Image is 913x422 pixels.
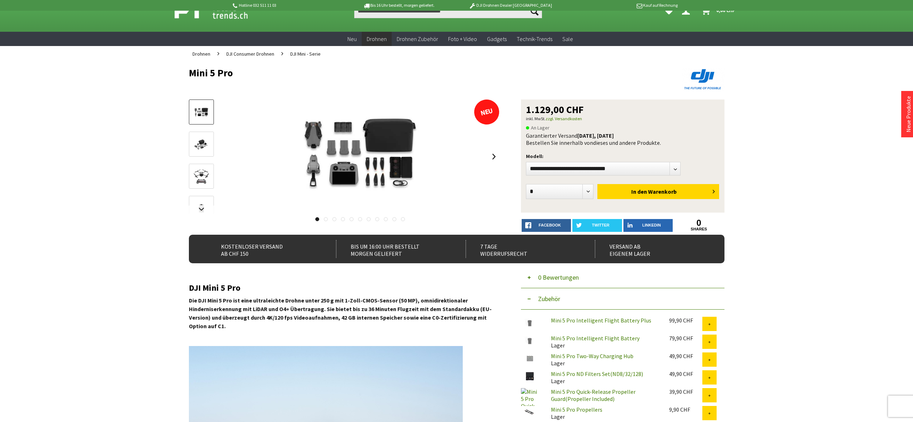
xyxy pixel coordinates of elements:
[521,288,724,310] button: Zubehör
[905,96,912,132] a: Neue Produkte
[482,32,512,46] a: Gadgets
[397,35,438,42] span: Drohnen Zubehör
[290,51,321,57] span: DJI Mini - Serie
[521,317,539,329] img: Mini 5 Pro Intelligent Flight Battery Plus
[572,219,622,232] a: twitter
[189,283,500,293] h2: DJI Mini 5 Pro
[232,1,343,10] p: Hotline 032 511 11 03
[546,116,582,121] a: zzgl. Versandkosten
[662,4,676,18] a: Meine Favoriten
[526,115,719,123] p: inkl. MwSt.
[674,219,724,227] a: 0
[669,370,702,377] div: 49,90 CHF
[287,46,324,62] a: DJI Mini - Serie
[597,184,719,199] button: In den Warenkorb
[545,352,663,367] div: Lager
[443,32,482,46] a: Foto + Video
[557,32,578,46] a: Sale
[566,1,678,10] p: Kauf auf Rechnung
[521,352,539,364] img: Mini 5 Pro Two-Way Charging Hub
[189,297,492,330] strong: Die DJI Mini 5 Pro ist eine ultraleichte Drohne unter 250 g mit 1-Zoll-CMOS-Sensor (50 MP), omnid...
[698,4,739,18] a: Warenkorb
[521,335,539,346] img: Mini 5 Pro Intelligent Flight Battery
[527,4,542,18] button: Suchen
[642,223,661,227] span: LinkedIn
[682,67,724,91] img: DJI
[551,388,636,402] a: Mini 5 Pro Quick-Release Propeller Guard(Propeller Included)
[226,51,274,57] span: DJI Consumer Drohnen
[487,35,507,42] span: Gadgets
[545,335,663,349] div: Lager
[521,406,539,418] img: Mini 5 Pro Propellers
[592,223,609,227] span: twitter
[631,188,647,195] span: In den
[669,335,702,342] div: 79,90 CHF
[551,352,633,360] a: Mini 5 Pro Two-Way Charging Hub
[192,51,210,57] span: Drohnen
[189,67,617,78] h1: Mini 5 Pro
[223,46,278,62] a: DJI Consumer Drohnen
[448,35,477,42] span: Foto + Video
[526,105,584,115] span: 1.129,00 CHF
[336,240,450,258] div: Bis um 16:00 Uhr bestellt Morgen geliefert
[343,1,455,10] p: Bis 16 Uhr bestellt, morgen geliefert.
[551,335,639,342] a: Mini 5 Pro Intelligent Flight Battery
[577,132,614,139] b: [DATE], [DATE]
[539,223,561,227] span: facebook
[191,106,212,120] img: Vorschau: Mini 5 Pro
[562,35,573,42] span: Sale
[648,188,677,195] span: Warenkorb
[347,35,357,42] span: Neu
[674,227,724,232] a: shares
[679,4,696,18] a: Dein Konto
[207,240,321,258] div: Kostenloser Versand ab CHF 150
[522,219,571,232] a: facebook
[623,219,673,232] a: LinkedIn
[189,46,214,62] a: Drohnen
[466,240,580,258] div: 7 Tage Widerrufsrecht
[455,1,566,10] p: DJI Drohnen Dealer [GEOGRAPHIC_DATA]
[669,388,702,395] div: 39,90 CHF
[545,370,663,385] div: Lager
[551,406,602,413] a: Mini 5 Pro Propellers
[595,240,709,258] div: Versand ab eigenem Lager
[669,352,702,360] div: 49,90 CHF
[367,35,387,42] span: Drohnen
[275,100,446,214] img: Mini 5 Pro
[175,2,264,20] img: Shop Futuretrends - zur Startseite wechseln
[342,32,362,46] a: Neu
[526,123,550,132] span: An Lager
[526,152,719,161] p: Modell:
[512,32,557,46] a: Technik-Trends
[551,317,651,324] a: Mini 5 Pro Intelligent Flight Battery Plus
[669,317,702,324] div: 99,90 CHF
[545,406,663,420] div: Lager
[521,370,539,382] img: Mini 5 Pro ND Filters Set(ND8/32/128)
[362,32,392,46] a: Drohnen
[517,35,552,42] span: Technik-Trends
[521,388,539,406] img: Mini 5 Pro Quick-Release Propeller Guard(Propeller Included)
[526,132,719,146] div: Garantierter Versand Bestellen Sie innerhalb von dieses und andere Produkte.
[551,370,643,377] a: Mini 5 Pro ND Filters Set(ND8/32/128)
[392,32,443,46] a: Drohnen Zubehör
[354,4,542,18] input: Produkt, Marke, Kategorie, EAN, Artikelnummer…
[521,267,724,288] button: 0 Bewertungen
[669,406,702,413] div: 9,90 CHF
